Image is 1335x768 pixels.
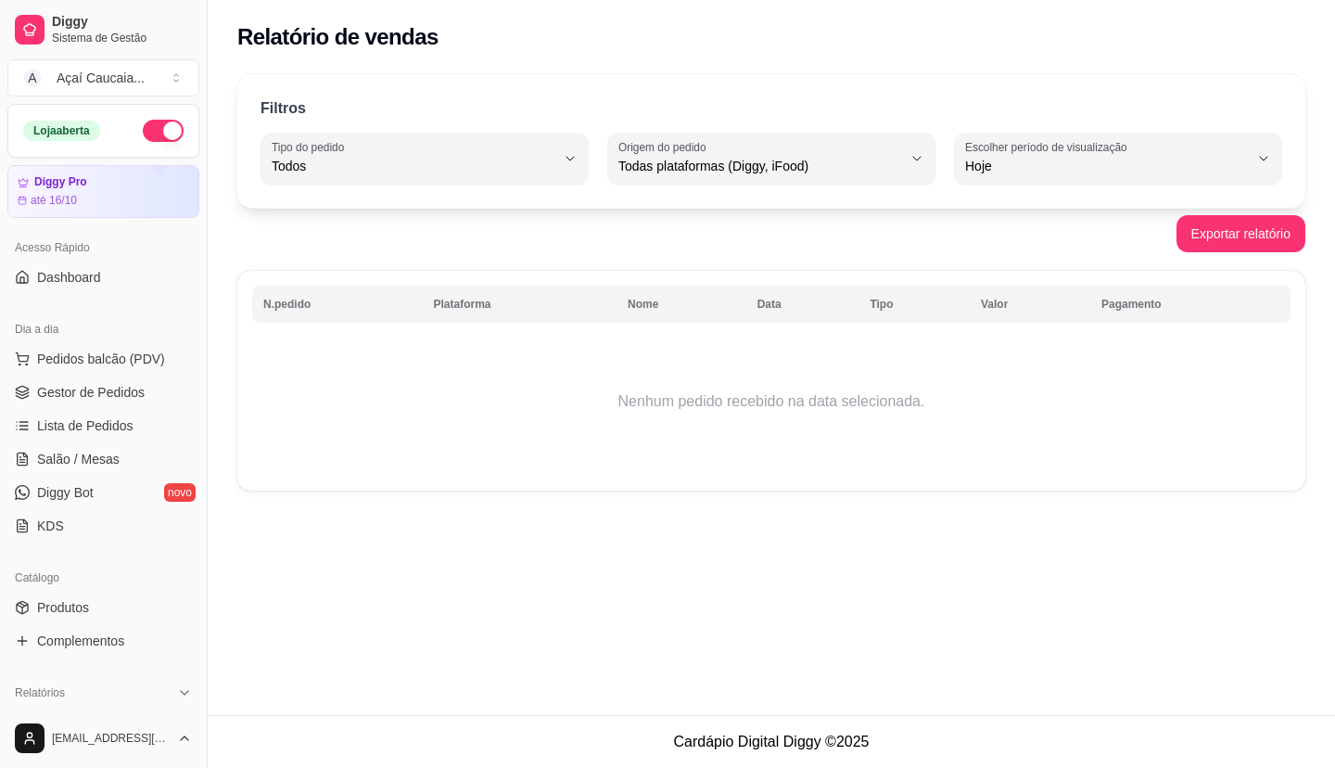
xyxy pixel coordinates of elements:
div: Acesso Rápido [7,233,199,262]
th: Data [746,286,859,323]
span: Todos [272,157,555,175]
a: Dashboard [7,262,199,292]
label: Origem do pedido [618,139,712,155]
span: Relatórios [15,685,65,700]
a: Produtos [7,593,199,622]
th: Plataforma [422,286,617,323]
h2: Relatório de vendas [237,22,439,52]
span: Gestor de Pedidos [37,383,145,402]
footer: Cardápio Digital Diggy © 2025 [208,715,1335,768]
a: Complementos [7,626,199,656]
span: KDS [37,517,64,535]
span: Dashboard [37,268,101,287]
span: Sistema de Gestão [52,31,192,45]
a: DiggySistema de Gestão [7,7,199,52]
a: KDS [7,511,199,541]
a: Relatórios de vendas [7,708,199,737]
th: Tipo [858,286,970,323]
span: Diggy Bot [37,483,94,502]
a: Diggy Botnovo [7,478,199,507]
th: Pagamento [1090,286,1290,323]
button: Origem do pedidoTodas plataformas (Diggy, iFood) [607,133,935,185]
label: Tipo do pedido [272,139,350,155]
span: Salão / Mesas [37,450,120,468]
span: Produtos [37,598,89,617]
article: Diggy Pro [34,175,87,189]
button: Alterar Status [143,120,184,142]
div: Loja aberta [23,121,100,141]
span: Todas plataformas (Diggy, iFood) [618,157,902,175]
button: [EMAIL_ADDRESS][DOMAIN_NAME] [7,716,199,761]
span: A [23,69,42,87]
div: Dia a dia [7,314,199,344]
button: Escolher período de visualizaçãoHoje [954,133,1282,185]
p: Filtros [261,97,306,120]
div: Catálogo [7,563,199,593]
a: Lista de Pedidos [7,411,199,441]
span: Hoje [965,157,1249,175]
button: Exportar relatório [1176,215,1305,252]
button: Pedidos balcão (PDV) [7,344,199,374]
span: Pedidos balcão (PDV) [37,350,165,368]
th: Nome [617,286,746,323]
button: Tipo do pedidoTodos [261,133,589,185]
th: Valor [970,286,1090,323]
div: Açaí Caucaia ... [57,69,145,87]
button: Select a team [7,59,199,96]
a: Gestor de Pedidos [7,378,199,407]
span: Diggy [52,14,192,31]
th: N.pedido [252,286,422,323]
label: Escolher período de visualização [965,139,1133,155]
span: [EMAIL_ADDRESS][DOMAIN_NAME] [52,731,170,746]
article: até 16/10 [31,193,77,208]
span: Lista de Pedidos [37,416,133,435]
td: Nenhum pedido recebido na data selecionada. [252,327,1290,476]
a: Diggy Proaté 16/10 [7,165,199,218]
span: Complementos [37,632,124,650]
a: Salão / Mesas [7,444,199,474]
